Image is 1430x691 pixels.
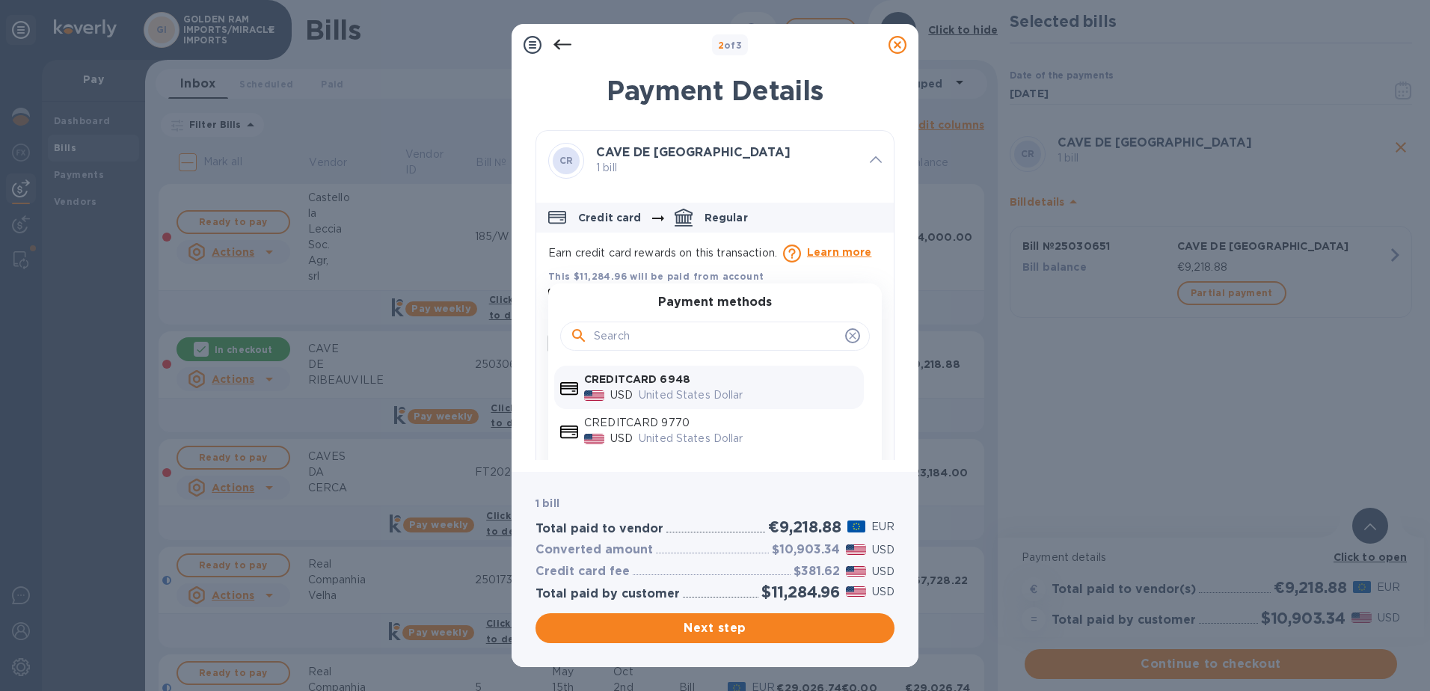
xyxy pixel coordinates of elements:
[547,619,883,637] span: Next step
[872,584,894,600] p: USD
[548,245,882,262] p: Earn credit card rewards on this transaction.
[536,131,894,191] div: CRCAVE DE [GEOGRAPHIC_DATA] 1 bill
[536,75,894,106] h1: Payment Details
[536,497,559,509] b: 1 bill
[807,245,872,259] p: Learn more
[536,565,630,579] h3: Credit card fee
[536,522,663,536] h3: Total paid to vendor
[768,518,841,536] h2: €9,218.88
[548,271,764,282] b: This $11,284.96 will be paid from account
[846,544,866,555] img: USD
[578,210,642,225] p: Credit card
[584,390,604,401] img: USD
[536,587,680,601] h3: Total paid by customer
[596,160,858,176] p: 1 bill
[584,458,858,474] p: CREDITCARD 7280
[559,155,574,166] b: CR
[846,566,866,577] img: USD
[610,387,633,403] p: USD
[846,586,866,597] img: USD
[872,542,894,558] p: USD
[610,431,633,446] p: USD
[584,434,604,444] img: USD
[658,295,772,310] h3: Payment methods
[639,387,858,403] p: United States Dollar
[596,145,791,159] b: CAVE DE [GEOGRAPHIC_DATA]
[639,431,858,446] p: United States Dollar
[718,40,743,51] b: of 3
[584,373,690,385] b: CREDITCARD 6948
[584,415,858,431] p: CREDITCARD 9770
[536,197,894,506] div: default-method
[794,565,840,579] h3: $381.62
[872,564,894,580] p: USD
[536,543,653,557] h3: Converted amount
[772,543,840,557] h3: $10,903.34
[871,519,894,535] p: EUR
[594,325,839,348] input: Search
[761,583,840,601] h2: $11,284.96
[536,613,894,643] button: Next step
[718,40,724,51] span: 2
[705,210,748,225] p: Regular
